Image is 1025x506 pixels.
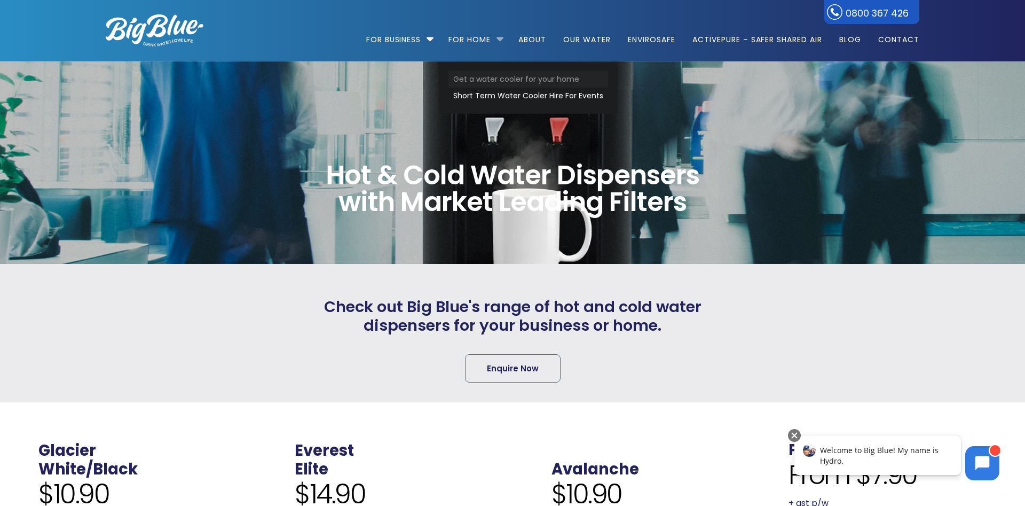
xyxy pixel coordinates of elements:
[295,458,328,480] a: Elite
[295,440,354,461] a: Everest
[38,458,138,480] a: White/Black
[38,440,96,461] a: Glacier
[465,354,561,383] a: Enquire Now
[789,459,917,491] span: From $7.90
[789,421,793,442] span: .
[314,298,711,335] h2: Check out Big Blue's range of hot and cold water dispensers for your business or home.
[551,458,639,480] a: Avalanche
[551,440,556,461] span: .
[783,427,1010,491] iframe: Chatbot
[448,71,608,88] a: Get a water cooler for your home
[319,162,706,215] span: Hot & Cold Water Dispensers with Market Leading Filters
[448,88,608,104] a: Short Term Water Cooler Hire For Events
[106,14,203,46] img: logo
